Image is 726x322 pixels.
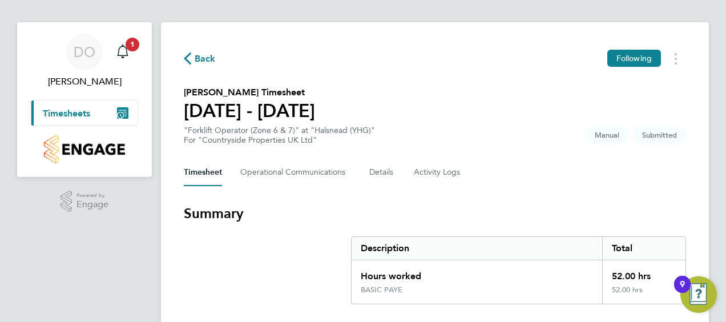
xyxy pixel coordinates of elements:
[240,159,351,186] button: Operational Communications
[369,159,396,186] button: Details
[31,135,138,163] a: Go to home page
[680,276,717,313] button: Open Resource Center, 9 new notifications
[607,50,661,67] button: Following
[602,237,685,260] div: Total
[43,108,90,119] span: Timesheets
[616,53,652,63] span: Following
[184,159,222,186] button: Timesheet
[184,86,315,99] h2: [PERSON_NAME] Timesheet
[184,126,375,145] div: "Forklift Operator (Zone 6 & 7)" at "Halsnead (YHG)"
[31,75,138,88] span: Dominic O'Neill
[44,135,124,163] img: countryside-properties-logo-retina.png
[352,237,602,260] div: Description
[61,191,109,212] a: Powered byEngage
[680,284,685,299] div: 9
[633,126,686,144] span: This timesheet is Submitted.
[351,236,686,304] div: Summary
[76,191,108,200] span: Powered by
[111,34,134,70] a: 1
[414,159,462,186] button: Activity Logs
[602,260,685,285] div: 52.00 hrs
[76,200,108,210] span: Engage
[361,285,402,295] div: BASIC PAYE
[74,45,95,59] span: DO
[352,260,602,285] div: Hours worked
[17,22,152,177] nav: Main navigation
[126,38,139,51] span: 1
[31,34,138,88] a: DO[PERSON_NAME]
[586,126,628,144] span: This timesheet was manually created.
[31,100,138,126] button: Timesheets
[184,135,375,145] div: For "Countryside Properties UK Ltd"
[195,52,216,66] span: Back
[184,99,315,122] h1: [DATE] - [DATE]
[184,51,216,66] button: Back
[602,285,685,304] div: 52.00 hrs
[184,204,686,223] h3: Summary
[665,50,686,67] button: Timesheets Menu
